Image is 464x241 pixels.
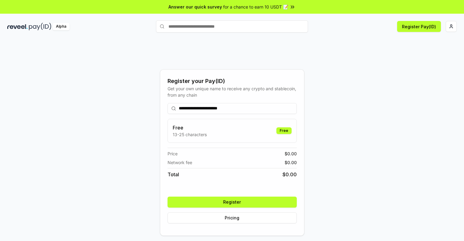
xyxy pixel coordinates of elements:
[173,131,207,138] p: 13-25 characters
[276,127,292,134] div: Free
[168,85,297,98] div: Get your own unique name to receive any crypto and stablecoin, from any chain
[168,159,192,166] span: Network fee
[223,4,288,10] span: for a chance to earn 10 USDT 📝
[168,4,222,10] span: Answer our quick survey
[7,23,28,30] img: reveel_dark
[397,21,441,32] button: Register Pay(ID)
[168,171,179,178] span: Total
[285,159,297,166] span: $ 0.00
[285,150,297,157] span: $ 0.00
[168,77,297,85] div: Register your Pay(ID)
[282,171,297,178] span: $ 0.00
[168,150,178,157] span: Price
[29,23,51,30] img: pay_id
[168,212,297,223] button: Pricing
[173,124,207,131] h3: Free
[168,197,297,208] button: Register
[53,23,70,30] div: Alpha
